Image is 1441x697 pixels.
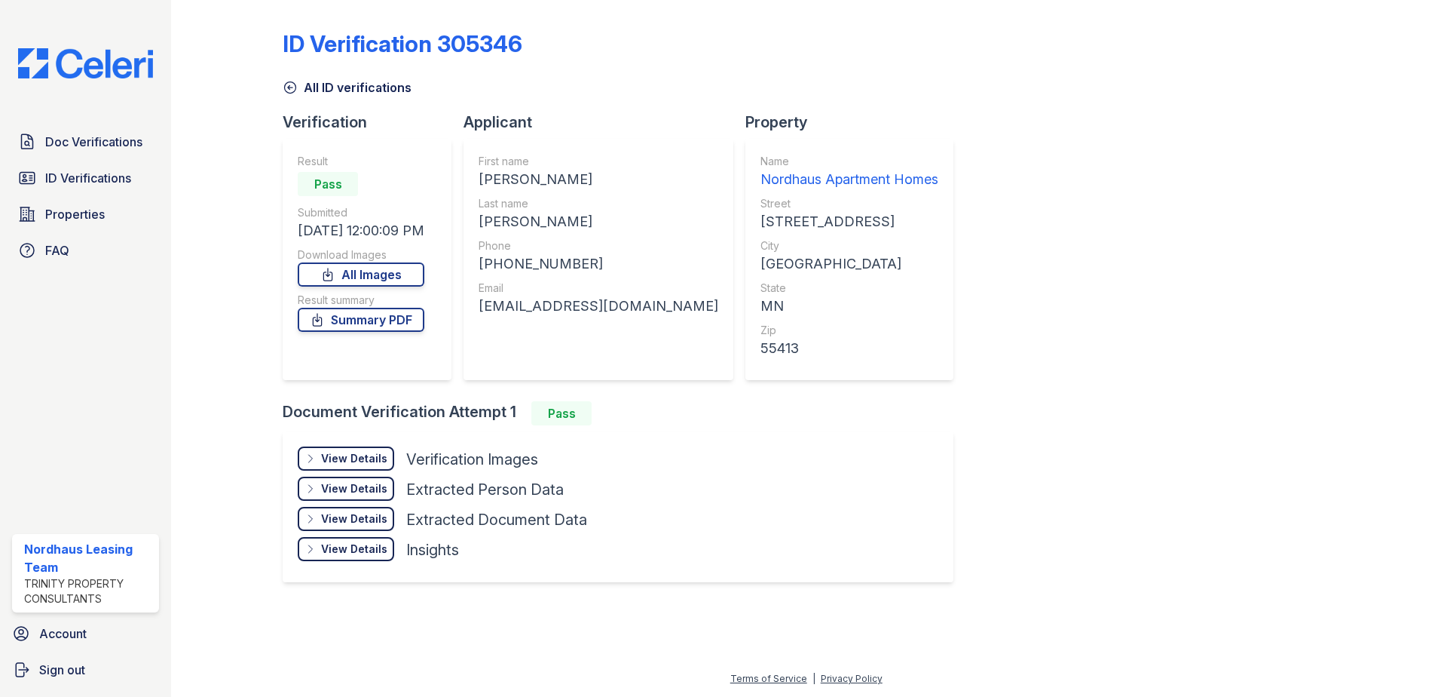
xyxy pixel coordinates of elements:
[298,154,424,169] div: Result
[464,112,745,133] div: Applicant
[321,451,387,466] div: View Details
[479,296,718,317] div: [EMAIL_ADDRESS][DOMAIN_NAME]
[283,30,522,57] div: ID Verification 305346
[406,479,564,500] div: Extracted Person Data
[6,655,165,685] a: Sign out
[283,78,411,97] a: All ID verifications
[479,238,718,253] div: Phone
[298,247,424,263] div: Download Images
[6,48,165,78] img: CE_Logo_Blue-a8612792a0a2168367f1c8372b55b34899dd931a85d93a1a3d3e32e68fde9ad4.png
[479,169,718,190] div: [PERSON_NAME]
[479,211,718,232] div: [PERSON_NAME]
[760,196,938,211] div: Street
[406,509,587,530] div: Extracted Document Data
[12,163,159,193] a: ID Verifications
[298,293,424,308] div: Result summary
[45,169,131,187] span: ID Verifications
[12,127,159,157] a: Doc Verifications
[298,220,424,241] div: [DATE] 12:00:09 PM
[298,205,424,220] div: Submitted
[479,196,718,211] div: Last name
[298,172,358,196] div: Pass
[298,308,424,332] a: Summary PDF
[6,619,165,649] a: Account
[45,205,105,223] span: Properties
[479,281,718,296] div: Email
[45,241,69,259] span: FAQ
[760,154,938,169] div: Name
[406,449,538,470] div: Verification Images
[730,673,807,684] a: Terms of Service
[760,296,938,317] div: MN
[321,542,387,557] div: View Details
[760,253,938,275] div: [GEOGRAPHIC_DATA]
[760,238,938,253] div: City
[39,625,87,643] span: Account
[406,539,459,560] div: Insights
[479,253,718,275] div: [PHONE_NUMBER]
[812,673,815,684] div: |
[760,211,938,232] div: [STREET_ADDRESS]
[12,235,159,266] a: FAQ
[321,481,387,496] div: View Details
[760,281,938,296] div: State
[531,401,592,425] div: Pass
[760,169,938,190] div: Nordhaus Apartment Homes
[821,673,883,684] a: Privacy Policy
[24,576,153,606] div: Trinity Property Consultants
[39,661,85,679] span: Sign out
[24,540,153,576] div: Nordhaus Leasing Team
[745,112,965,133] div: Property
[283,401,965,425] div: Document Verification Attempt 1
[760,338,938,359] div: 55413
[298,263,424,287] a: All Images
[479,154,718,169] div: First name
[321,511,387,527] div: View Details
[12,199,159,229] a: Properties
[45,133,142,151] span: Doc Verifications
[283,112,464,133] div: Verification
[760,323,938,338] div: Zip
[760,154,938,190] a: Name Nordhaus Apartment Homes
